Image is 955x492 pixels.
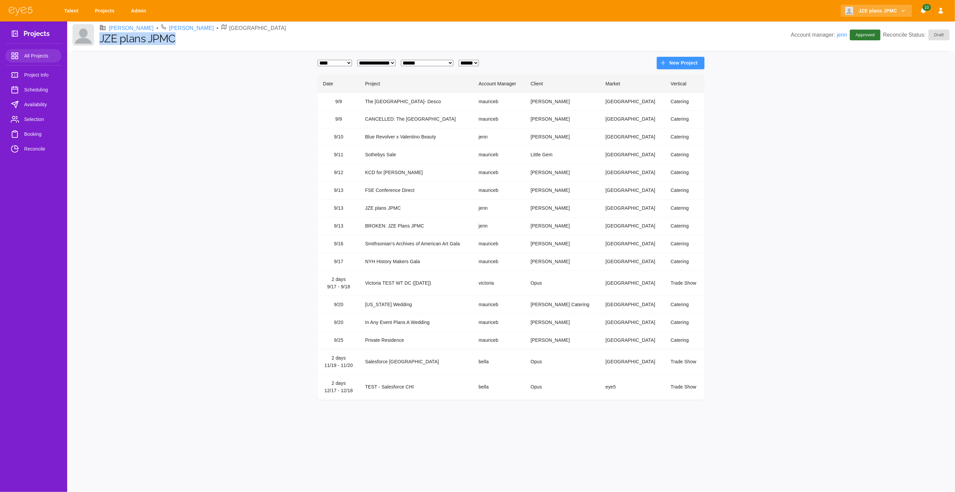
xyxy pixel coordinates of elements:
div: 9/9 [323,98,354,106]
a: Booking [5,127,61,141]
img: eye5 [8,6,33,16]
td: Catering [665,164,704,182]
th: Account Manager [473,75,525,93]
td: [PERSON_NAME] Catering [525,296,600,314]
td: [GEOGRAPHIC_DATA] [600,111,665,128]
th: Vertical [665,75,704,93]
div: 9/11 [323,151,354,159]
td: [PERSON_NAME] [525,128,600,146]
th: Project [360,75,473,93]
td: [GEOGRAPHIC_DATA] [600,93,665,111]
td: [PERSON_NAME] [525,217,600,235]
a: Selection [5,113,61,126]
td: BROKEN: JZE Plans JPMC [360,217,473,235]
td: The [GEOGRAPHIC_DATA]- Desco [360,93,473,111]
td: Catering [665,93,704,111]
td: FSE Conference Direct [360,182,473,200]
td: jenn [473,217,525,235]
td: mauriceb [473,235,525,253]
p: [GEOGRAPHIC_DATA] [229,24,286,32]
td: Catering [665,314,704,332]
img: Client logo [73,24,94,46]
td: Trade Show [665,350,704,375]
td: [GEOGRAPHIC_DATA] [600,296,665,314]
div: 2 days [323,355,354,362]
p: Reconcile Status: [883,30,950,40]
td: Catering [665,146,704,164]
td: mauriceb [473,296,525,314]
div: 12/17 - 12/18 [323,387,354,395]
td: [US_STATE] Wedding [360,296,473,314]
td: [GEOGRAPHIC_DATA] [600,182,665,200]
a: All Projects [5,49,61,63]
td: [GEOGRAPHIC_DATA] [600,128,665,146]
td: JZE plans JPMC [360,200,473,217]
a: [PERSON_NAME] [109,24,154,32]
td: Catering [665,182,704,200]
span: Reconcile [24,145,56,153]
a: Talent [60,5,85,17]
span: All Projects [24,52,56,60]
div: 9/9 [323,116,354,123]
td: Sothebys Sale [360,146,473,164]
span: 10 [922,4,931,11]
div: 9/13 [323,187,354,194]
div: 9/17 - 9/18 [323,283,354,291]
td: [PERSON_NAME] [525,235,600,253]
div: 2 days [323,380,354,387]
td: mauriceb [473,93,525,111]
span: Selection [24,115,56,123]
span: Availability [24,100,56,109]
td: [PERSON_NAME] [525,164,600,182]
td: jenn [473,200,525,217]
td: mauriceb [473,332,525,350]
td: Catering [665,217,704,235]
td: Opus [525,350,600,375]
div: 9/13 [323,222,354,230]
td: mauriceb [473,182,525,200]
td: In Any Event Plans A Wedding [360,314,473,332]
td: Catering [665,200,704,217]
td: Catering [665,332,704,350]
div: 9/17 [323,258,354,265]
td: mauriceb [473,146,525,164]
td: [PERSON_NAME] [525,93,600,111]
td: mauriceb [473,164,525,182]
td: [GEOGRAPHIC_DATA] [600,200,665,217]
td: eye5 [600,374,665,400]
h1: JZE plans JPMC [99,32,791,45]
td: Catering [665,253,704,271]
td: Opus [525,374,600,400]
td: Salesforce [GEOGRAPHIC_DATA] [360,350,473,375]
div: 11/19 - 11/20 [323,362,354,369]
td: [PERSON_NAME] [525,314,600,332]
td: mauriceb [473,314,525,332]
span: Booking [24,130,56,138]
td: [GEOGRAPHIC_DATA] [600,332,665,350]
td: Opus [525,271,600,296]
a: [PERSON_NAME] [169,24,214,32]
td: Little Gem [525,146,600,164]
h3: Projects [24,30,50,40]
a: Scheduling [5,83,61,96]
td: mauriceb [473,253,525,271]
td: mauriceb [473,111,525,128]
p: Account manager: [791,31,847,39]
div: 9/12 [323,169,354,176]
td: Smithsonian's Archives of American Art Gala [360,235,473,253]
td: [GEOGRAPHIC_DATA] [600,164,665,182]
td: [PERSON_NAME] [525,200,600,217]
td: [GEOGRAPHIC_DATA] [600,271,665,296]
li: • [156,24,158,32]
td: [PERSON_NAME] [525,111,600,128]
td: NYH History Makers Gala [360,253,473,271]
td: Trade Show [665,374,704,400]
a: jenn [837,32,847,38]
td: [PERSON_NAME] [525,182,600,200]
td: Private Residence [360,332,473,350]
td: Blue Revolver x Valentino Beauty [360,128,473,146]
td: [GEOGRAPHIC_DATA] [600,253,665,271]
li: • [217,24,219,32]
img: Client logo [845,7,853,15]
td: [GEOGRAPHIC_DATA] [600,217,665,235]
